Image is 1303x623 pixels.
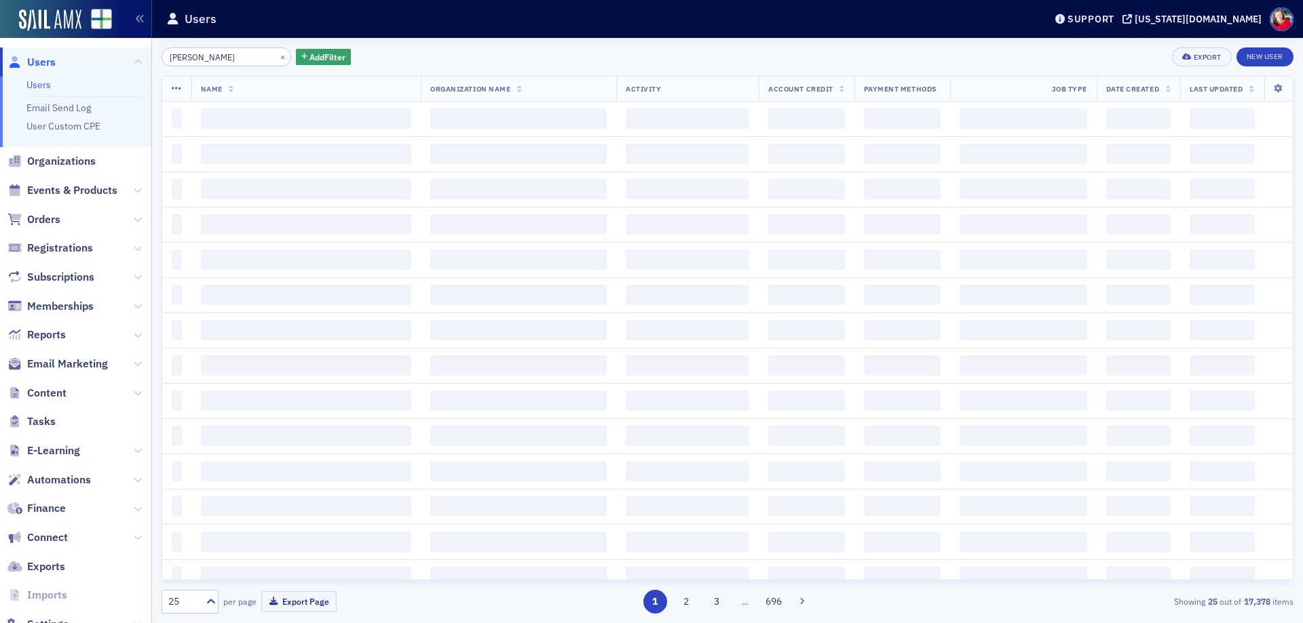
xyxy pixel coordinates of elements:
[768,214,844,235] span: ‌
[960,285,1087,305] span: ‌
[1190,320,1255,340] span: ‌
[7,270,94,285] a: Subscriptions
[626,320,749,340] span: ‌
[626,84,661,94] span: Activity
[1106,496,1171,517] span: ‌
[91,9,112,30] img: SailAMX
[626,390,749,411] span: ‌
[7,327,66,342] a: Reports
[626,355,749,376] span: ‌
[960,496,1087,517] span: ‌
[26,102,91,114] a: Email Send Log
[7,183,117,198] a: Events & Products
[768,84,833,94] span: Account Credit
[1190,390,1255,411] span: ‌
[26,120,100,132] a: User Custom CPE
[172,567,182,587] span: ‌
[27,443,80,458] span: E-Learning
[768,461,844,481] span: ‌
[1190,179,1255,199] span: ‌
[27,55,56,70] span: Users
[430,496,607,517] span: ‌
[1190,108,1255,129] span: ‌
[1106,531,1171,552] span: ‌
[1106,320,1171,340] span: ‌
[7,386,67,401] a: Content
[201,390,412,411] span: ‌
[81,9,112,32] a: View Homepage
[768,390,844,411] span: ‌
[960,426,1087,446] span: ‌
[1052,84,1087,94] span: Job Type
[201,249,412,270] span: ‌
[626,567,749,587] span: ‌
[27,212,60,227] span: Orders
[864,355,941,376] span: ‌
[430,355,607,376] span: ‌
[626,108,749,129] span: ‌
[1106,214,1171,235] span: ‌
[201,108,412,129] span: ‌
[1068,13,1114,25] div: Support
[626,461,749,481] span: ‌
[7,588,67,603] a: Imports
[768,249,844,270] span: ‌
[201,214,412,235] span: ‌
[7,55,56,70] a: Users
[960,461,1087,481] span: ‌
[201,144,412,164] span: ‌
[768,496,844,517] span: ‌
[201,567,412,587] span: ‌
[172,285,182,305] span: ‌
[960,320,1087,340] span: ‌
[430,249,607,270] span: ‌
[1135,13,1262,25] div: [US_STATE][DOMAIN_NAME]
[960,390,1087,411] span: ‌
[960,249,1087,270] span: ‌
[960,214,1087,235] span: ‌
[1236,47,1293,66] a: New User
[1106,461,1171,481] span: ‌
[705,590,729,614] button: 3
[626,531,749,552] span: ‌
[201,461,412,481] span: ‌
[1190,426,1255,446] span: ‌
[430,214,607,235] span: ‌
[1190,531,1255,552] span: ‌
[162,47,291,66] input: Search…
[172,390,182,411] span: ‌
[1106,355,1171,376] span: ‌
[430,285,607,305] span: ‌
[1106,426,1171,446] span: ‌
[172,214,182,235] span: ‌
[1106,144,1171,164] span: ‌
[201,179,412,199] span: ‌
[626,426,749,446] span: ‌
[172,355,182,376] span: ‌
[864,84,937,94] span: Payment Methods
[201,496,412,517] span: ‌
[1106,390,1171,411] span: ‌
[261,591,337,612] button: Export Page
[1106,84,1159,94] span: Date Created
[27,241,93,256] span: Registrations
[864,461,941,481] span: ‌
[201,355,412,376] span: ‌
[201,320,412,340] span: ‌
[27,357,108,371] span: Email Marketing
[7,212,60,227] a: Orders
[201,426,412,446] span: ‌
[277,50,289,62] button: ×
[7,443,80,458] a: E-Learning
[172,531,182,552] span: ‌
[223,595,257,607] label: per page
[201,531,412,552] span: ‌
[1190,355,1255,376] span: ‌
[626,285,749,305] span: ‌
[864,390,941,411] span: ‌
[172,144,182,164] span: ‌
[768,426,844,446] span: ‌
[1190,214,1255,235] span: ‌
[172,179,182,199] span: ‌
[172,496,182,517] span: ‌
